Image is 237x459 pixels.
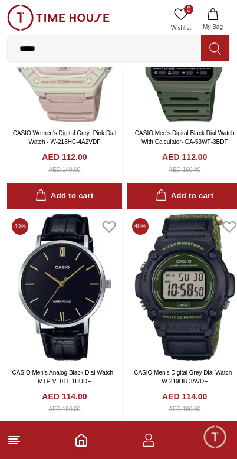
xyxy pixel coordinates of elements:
[7,183,122,209] button: Add to cart
[169,165,200,174] div: AED 160.00
[198,22,228,31] span: My Bag
[33,8,53,28] img: Profile picture of Zoe
[12,218,28,235] span: 40 %
[208,6,231,29] em: Minimize
[48,405,80,414] div: AED 190.00
[13,130,116,145] a: CASIO Women's Digital Grey+Pink Dial Watch - W-218HC-4A2VDF
[35,189,93,203] div: Add to cart
[166,24,196,32] span: Wishlist
[156,189,213,203] div: Add to cart
[169,405,200,414] div: AED 190.00
[60,12,167,24] div: [PERSON_NAME]
[42,391,87,402] h4: AED 114.00
[134,369,235,385] a: CASIO Men's Digital Grey Dial Watch - W-219HB-3AVDF
[42,151,87,163] h4: AED 112.00
[162,391,207,402] h4: AED 114.00
[6,6,29,29] em: Back
[7,5,110,31] img: ...
[48,165,80,174] div: AED 140.00
[74,433,88,447] a: Home
[196,5,230,35] button: My Bag
[132,218,149,235] span: 40 %
[135,130,235,145] a: CASIO Men's Digital Black Dial Watch With Calculator- CA-53WF-3BDF
[184,5,193,14] span: 0
[9,351,237,363] div: [PERSON_NAME]
[166,5,196,35] a: 0Wishlist
[202,424,228,450] div: Chat Widget
[12,369,117,385] a: CASIO Men's Analog Black Dial Watch - MTP-VT01L-1BUDF
[162,151,207,163] h4: AED 112.00
[7,214,122,362] img: CASIO Men's Analog Black Dial Watch - MTP-VT01L-1BUDF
